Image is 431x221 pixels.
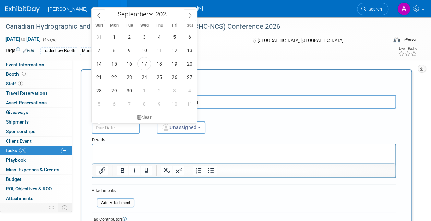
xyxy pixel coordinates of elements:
[393,37,400,42] img: Format-Inperson.png
[107,97,121,110] span: October 6, 2025
[92,30,106,44] span: August 31, 2025
[0,155,72,165] a: Playbook
[0,108,72,117] a: Giveaways
[168,30,181,44] span: September 5, 2025
[0,175,72,184] a: Budget
[107,57,121,70] span: September 15, 2025
[0,117,72,127] a: Shipments
[107,84,121,97] span: September 29, 2025
[168,84,181,97] span: October 3, 2025
[193,166,205,175] button: Numbered list
[6,90,48,96] span: Travel Reservations
[6,196,33,201] span: Attachments
[6,186,52,191] span: ROI, Objectives & ROO
[0,60,72,69] a: Event Information
[20,36,26,42] span: to
[5,36,41,42] span: [DATE] [DATE]
[92,88,396,95] div: Short Description
[0,70,72,79] a: Booth
[168,57,181,70] span: September 19, 2025
[5,47,34,55] td: Tags
[92,84,106,97] span: September 28, 2025
[183,30,196,44] span: September 6, 2025
[137,23,152,28] span: Wed
[161,125,196,130] span: Unassigned
[137,97,151,110] span: October 8, 2025
[0,146,72,155] a: Tasks0%
[40,47,77,55] div: Tradeshow-Booth
[205,166,217,175] button: Bullet list
[153,84,166,97] span: October 2, 2025
[168,70,181,84] span: September 26, 2025
[23,48,34,53] a: Edit
[122,70,136,84] span: September 23, 2025
[6,71,27,77] span: Booth
[92,112,197,123] div: clear
[92,121,140,134] input: Due Date
[21,71,27,77] span: Booth not reserved yet
[137,70,151,84] span: September 24, 2025
[167,23,182,28] span: Fri
[6,138,32,144] span: Client Event
[0,184,72,194] a: ROI, Objectives & ROO
[141,166,152,175] button: Underline
[153,97,166,110] span: October 9, 2025
[137,84,151,97] span: October 1, 2025
[117,166,128,175] button: Bold
[258,38,343,43] span: [GEOGRAPHIC_DATA], [GEOGRAPHIC_DATA]
[6,176,21,182] span: Budget
[18,81,23,86] span: 1
[357,36,417,46] div: Event Format
[6,129,35,134] span: Sponsorships
[0,98,72,107] a: Asset Reservations
[182,23,197,28] span: Sat
[161,166,172,175] button: Subscript
[46,203,58,212] td: Personalize Event Tab Strip
[6,100,47,105] span: Asset Reservations
[153,70,166,84] span: September 25, 2025
[92,97,106,110] span: October 5, 2025
[6,81,23,86] span: Staff
[122,44,136,57] span: September 9, 2025
[0,89,72,98] a: Travel Reservations
[168,44,181,57] span: September 12, 2025
[92,134,396,144] div: Details
[107,70,121,84] span: September 22, 2025
[0,127,72,136] a: Sponsorships
[92,144,395,163] iframe: Rich Text Area
[129,166,140,175] button: Italic
[137,44,151,57] span: September 10, 2025
[0,137,72,146] a: Client Event
[114,10,154,19] select: Month
[122,84,136,97] span: September 30, 2025
[154,10,174,18] input: Year
[153,30,166,44] span: September 4, 2025
[0,194,72,203] a: Attachments
[107,44,121,57] span: September 8, 2025
[137,30,151,44] span: September 3, 2025
[366,7,382,12] span: Search
[122,23,137,28] span: Tue
[6,109,28,115] span: Giveaways
[183,70,196,84] span: September 27, 2025
[357,3,388,15] a: Search
[96,166,108,175] button: Insert/edit link
[0,165,72,174] a: Misc. Expenses & Credits
[153,44,166,57] span: September 11, 2025
[92,95,396,109] input: Name of task or a short description
[168,97,181,110] span: October 10, 2025
[107,23,122,28] span: Mon
[183,97,196,110] span: October 11, 2025
[5,148,26,153] span: Tasks
[3,21,382,33] div: Canadian Hydrographic and National Surveyors’ Conference (CHC-NCS) Conference 2026
[6,167,59,172] span: Misc. Expenses & Credits
[92,57,106,70] span: September 14, 2025
[183,84,196,97] span: October 4, 2025
[122,57,136,70] span: September 16, 2025
[5,6,40,13] img: ExhibitDay
[152,23,167,28] span: Thu
[92,44,106,57] span: September 7, 2025
[137,57,151,70] span: September 17, 2025
[397,2,410,15] img: Amy Reese
[6,62,44,67] span: Event Information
